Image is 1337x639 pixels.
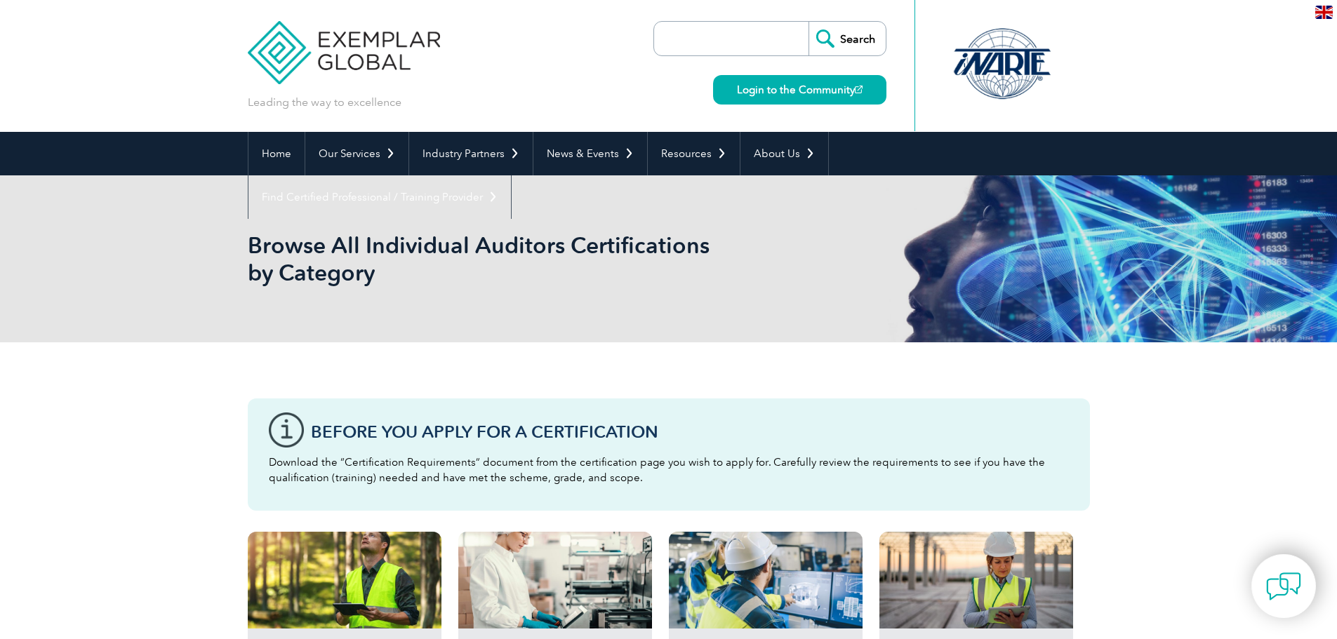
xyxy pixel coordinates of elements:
p: Leading the way to excellence [248,95,401,110]
a: Resources [648,132,740,175]
h3: Before You Apply For a Certification [311,423,1069,440]
input: Search [809,22,886,55]
a: About Us [740,132,828,175]
img: en [1315,6,1333,19]
a: Industry Partners [409,132,533,175]
a: Login to the Community [713,75,886,105]
a: Home [248,132,305,175]
img: contact-chat.png [1266,569,1301,604]
a: News & Events [533,132,647,175]
h1: Browse All Individual Auditors Certifications by Category [248,231,787,286]
a: Our Services [305,132,408,175]
img: open_square.png [855,86,863,93]
p: Download the “Certification Requirements” document from the certification page you wish to apply ... [269,455,1069,485]
a: Find Certified Professional / Training Provider [248,175,511,219]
